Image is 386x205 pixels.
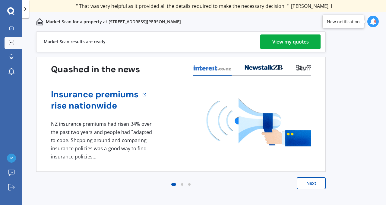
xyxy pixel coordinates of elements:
div: View my quotes [272,34,309,49]
img: 30a67c579500ac4deb5f4f8e745c2c50 [7,154,16,163]
img: media image [207,98,311,146]
p: Market Scan for a property at [STREET_ADDRESS][PERSON_NAME] [46,19,181,25]
img: home-and-contents.b802091223b8502ef2dd.svg [36,18,43,25]
div: Market Scan results are ready. [44,32,107,52]
a: Insurance premiums [51,89,139,100]
h3: Quashed in the news [51,64,140,75]
div: NZ insurance premiums had risen 34% over the past two years and people had "adapted to cope. Shop... [51,120,154,161]
div: New notification [327,18,360,24]
a: rise nationwide [51,100,139,111]
button: Next [297,177,326,189]
a: View my quotes [260,34,321,49]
